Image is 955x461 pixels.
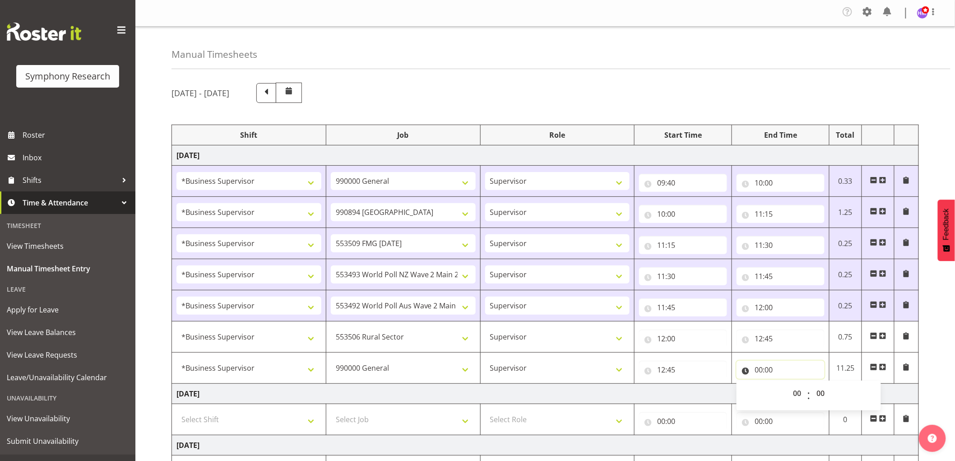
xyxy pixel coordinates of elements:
span: View Timesheets [7,239,129,253]
div: Job [331,130,476,140]
input: Click to select... [639,236,727,254]
td: [DATE] [172,435,919,456]
input: Click to select... [737,412,825,430]
td: 0.75 [830,321,862,353]
td: 0.25 [830,228,862,259]
span: Manual Timesheet Entry [7,262,129,275]
td: 0.25 [830,259,862,290]
td: [DATE] [172,384,919,404]
input: Click to select... [639,298,727,317]
a: Leave/Unavailability Calendar [2,366,133,389]
div: Shift [176,130,321,140]
div: Timesheet [2,216,133,235]
span: Time & Attendance [23,196,117,210]
input: Click to select... [639,412,727,430]
h4: Manual Timesheets [172,49,257,60]
a: View Leave Balances [2,321,133,344]
td: 0.33 [830,166,862,197]
span: View Leave Balances [7,326,129,339]
a: View Leave Requests [2,344,133,366]
td: 0 [830,404,862,435]
input: Click to select... [639,330,727,348]
img: hitesh-makan1261.jpg [917,8,928,19]
div: End Time [737,130,825,140]
span: Inbox [23,151,131,164]
input: Click to select... [639,205,727,223]
input: Click to select... [639,174,727,192]
div: Unavailability [2,389,133,407]
span: View Leave Requests [7,348,129,362]
td: 11.25 [830,353,862,384]
span: : [807,384,811,407]
input: Click to select... [737,361,825,379]
input: Click to select... [639,267,727,285]
input: Click to select... [639,361,727,379]
img: help-xxl-2.png [928,434,937,443]
span: Apply for Leave [7,303,129,317]
input: Click to select... [737,298,825,317]
a: Manual Timesheet Entry [2,257,133,280]
a: View Timesheets [2,235,133,257]
div: Role [485,130,630,140]
img: Rosterit website logo [7,23,81,41]
span: Feedback [942,209,950,240]
a: View Unavailability [2,407,133,430]
div: Symphony Research [25,70,110,83]
h5: [DATE] - [DATE] [172,88,229,98]
td: [DATE] [172,145,919,166]
div: Total [834,130,857,140]
span: Shifts [23,173,117,187]
div: Start Time [639,130,727,140]
input: Click to select... [737,236,825,254]
a: Apply for Leave [2,298,133,321]
button: Feedback - Show survey [938,200,955,261]
td: 0.25 [830,290,862,321]
div: Leave [2,280,133,298]
span: Roster [23,128,131,142]
a: Submit Unavailability [2,430,133,452]
input: Click to select... [737,330,825,348]
input: Click to select... [737,174,825,192]
input: Click to select... [737,267,825,285]
span: Submit Unavailability [7,434,129,448]
td: 1.25 [830,197,862,228]
input: Click to select... [737,205,825,223]
span: Leave/Unavailability Calendar [7,371,129,384]
span: View Unavailability [7,412,129,425]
